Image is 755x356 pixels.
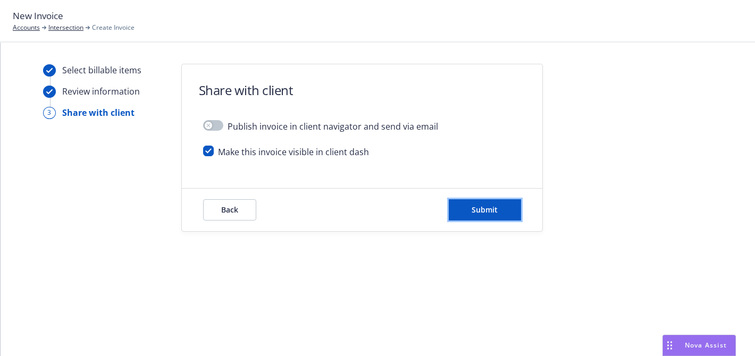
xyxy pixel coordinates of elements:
button: Back [203,199,256,221]
span: Create Invoice [92,23,135,32]
div: Review information [62,85,140,98]
div: Drag to move [663,335,676,355]
span: Nova Assist [685,341,727,350]
button: Submit [449,199,521,221]
span: Make this invoice visible in client dash [218,146,369,158]
span: Back [221,205,238,215]
span: Submit [472,205,498,215]
span: New Invoice [13,9,63,23]
h1: Share with client [199,81,293,99]
div: Share with client [62,106,135,119]
a: Intersection [48,23,83,32]
span: Publish invoice in client navigator and send via email [228,120,438,133]
a: Accounts [13,23,40,32]
div: Select billable items [62,64,141,77]
button: Nova Assist [662,335,736,356]
div: 3 [43,107,56,119]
